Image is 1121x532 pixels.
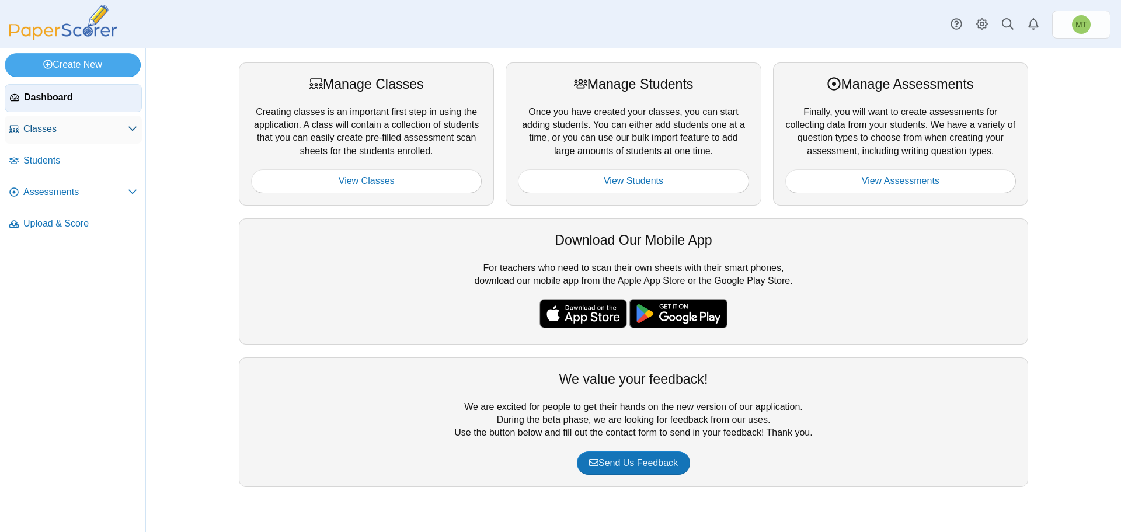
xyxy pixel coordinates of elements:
[1052,11,1110,39] a: Melody Taylor
[5,32,121,42] a: PaperScorer
[539,299,627,328] img: apple-store-badge.svg
[773,62,1028,205] div: Finally, you will want to create assessments for collecting data from your students. We have a va...
[23,123,128,135] span: Classes
[23,186,128,199] span: Assessments
[5,147,142,175] a: Students
[518,169,749,193] a: View Students
[251,169,482,193] a: View Classes
[1075,20,1087,29] span: Melody Taylor
[5,5,121,40] img: PaperScorer
[251,370,1016,388] div: We value your feedback!
[5,210,142,238] a: Upload & Score
[785,75,1016,93] div: Manage Assessments
[239,218,1028,345] div: For teachers who need to scan their own sheets with their smart phones, download our mobile app f...
[629,299,727,328] img: google-play-badge.png
[1072,15,1091,34] span: Melody Taylor
[5,116,142,144] a: Classes
[24,91,137,104] span: Dashboard
[589,458,678,468] span: Send Us Feedback
[518,75,749,93] div: Manage Students
[251,75,482,93] div: Manage Classes
[577,451,690,475] a: Send Us Feedback
[5,53,141,77] a: Create New
[23,154,137,167] span: Students
[5,179,142,207] a: Assessments
[5,84,142,112] a: Dashboard
[239,357,1028,487] div: We are excited for people to get their hands on the new version of our application. During the be...
[23,217,137,230] span: Upload & Score
[239,62,494,205] div: Creating classes is an important first step in using the application. A class will contain a coll...
[251,231,1016,249] div: Download Our Mobile App
[1021,12,1046,37] a: Alerts
[506,62,761,205] div: Once you have created your classes, you can start adding students. You can either add students on...
[785,169,1016,193] a: View Assessments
